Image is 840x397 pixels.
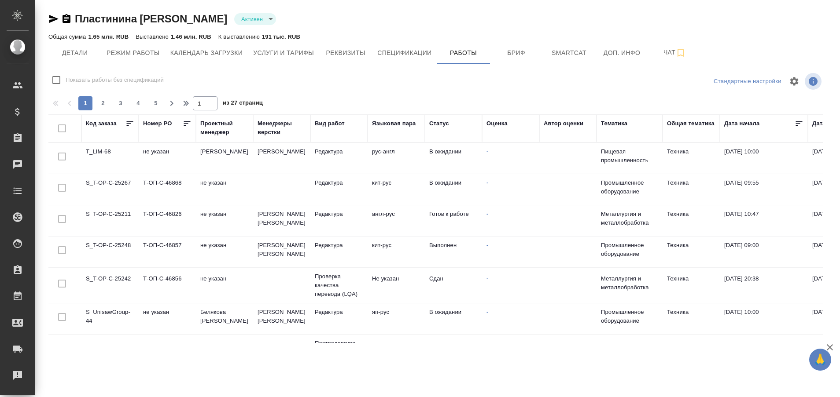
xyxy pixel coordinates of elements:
[486,342,488,349] a: -
[315,147,363,156] p: Редактура
[196,303,253,334] td: Белякова [PERSON_NAME]
[218,33,262,40] p: К выставлению
[48,33,88,40] p: Общая сумма
[196,337,253,368] td: [PERSON_NAME] [PERSON_NAME]
[486,179,488,186] a: -
[720,205,808,236] td: [DATE] 10:47
[315,339,363,365] p: Постредактура машинного перевода
[548,47,590,58] span: Smartcat
[131,99,145,108] span: 4
[711,75,784,88] div: split button
[486,242,488,248] a: -
[253,205,310,236] td: [PERSON_NAME] [PERSON_NAME]
[61,14,72,24] button: Скопировать ссылку
[425,205,482,236] td: Готов к работе
[601,147,658,165] p: Пищевая промышленность
[139,303,196,334] td: не указан
[253,237,310,267] td: [PERSON_NAME] [PERSON_NAME]
[139,205,196,236] td: Т-ОП-С-46826
[675,47,686,58] svg: Подписаться
[139,270,196,301] td: Т-ОП-С-46856
[813,350,828,369] span: 🙏
[315,272,363,299] p: Проверка качества перевода (LQA)
[486,309,488,315] a: -
[495,47,538,58] span: Бриф
[425,337,482,368] td: Сдан
[315,241,363,250] p: Редактура
[368,205,425,236] td: англ-рус
[81,303,139,334] td: S_UnisawGroup-44
[96,96,110,110] button: 2
[81,270,139,301] td: S_T-OP-C-25242
[81,237,139,267] td: S_T-OP-C-25248
[486,119,508,128] div: Оценка
[139,337,196,368] td: от Исаева_22.09_3
[368,174,425,205] td: кит-рус
[486,148,488,155] a: -
[425,143,482,174] td: В ожидании
[425,303,482,334] td: В ожидании
[88,33,129,40] p: 1.65 млн. RUB
[601,178,658,196] p: Промышленное оборудование
[667,119,715,128] div: Общая тематика
[425,237,482,267] td: Выполнен
[196,237,253,267] td: не указан
[86,119,117,128] div: Код заказа
[720,270,808,301] td: [DATE] 20:38
[196,270,253,301] td: не указан
[377,47,431,58] span: Спецификации
[196,205,253,236] td: не указан
[544,119,583,128] div: Автор оценки
[372,119,416,128] div: Языковая пара
[315,308,363,317] p: Редактура
[253,47,314,58] span: Услуги и тарифы
[81,143,139,174] td: T_LIM-68
[131,96,145,110] button: 4
[81,337,139,368] td: S_T-OP-C-25225
[809,349,831,371] button: 🙏
[239,15,265,23] button: Активен
[663,174,720,205] td: Техника
[368,237,425,267] td: кит-рус
[368,303,425,334] td: яп-рус
[663,337,720,368] td: Техника
[720,237,808,267] td: [DATE] 09:00
[223,98,263,110] span: из 27 страниц
[143,119,172,128] div: Номер PO
[258,119,306,137] div: Менеджеры верстки
[196,174,253,205] td: не указан
[324,47,367,58] span: Реквизиты
[663,143,720,174] td: Техника
[601,341,658,359] p: Геология и горное дело
[149,96,163,110] button: 5
[724,119,759,128] div: Дата начала
[139,143,196,174] td: не указан
[720,337,808,368] td: [DATE] 19:20
[139,237,196,267] td: Т-ОП-С-46857
[114,96,128,110] button: 3
[170,47,243,58] span: Календарь загрузки
[75,13,227,25] a: Пластинина [PERSON_NAME]
[654,47,696,58] span: Чат
[114,99,128,108] span: 3
[315,119,345,128] div: Вид работ
[368,143,425,174] td: рус-англ
[368,270,425,301] td: Не указан
[96,99,110,108] span: 2
[720,174,808,205] td: [DATE] 09:55
[601,119,627,128] div: Тематика
[663,303,720,334] td: Техника
[253,303,310,334] td: [PERSON_NAME] [PERSON_NAME]
[805,73,823,90] span: Посмотреть информацию
[486,275,488,282] a: -
[601,308,658,325] p: Промышленное оборудование
[253,143,310,174] td: [PERSON_NAME]
[81,205,139,236] td: S_T-OP-C-25211
[234,13,276,25] div: Активен
[81,174,139,205] td: S_T-OP-C-25267
[262,33,300,40] p: 191 тыс. RUB
[48,14,59,24] button: Скопировать ссылку для ЯМессенджера
[66,76,164,84] span: Показать работы без спецификаций
[663,237,720,267] td: Техника
[663,205,720,236] td: Техника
